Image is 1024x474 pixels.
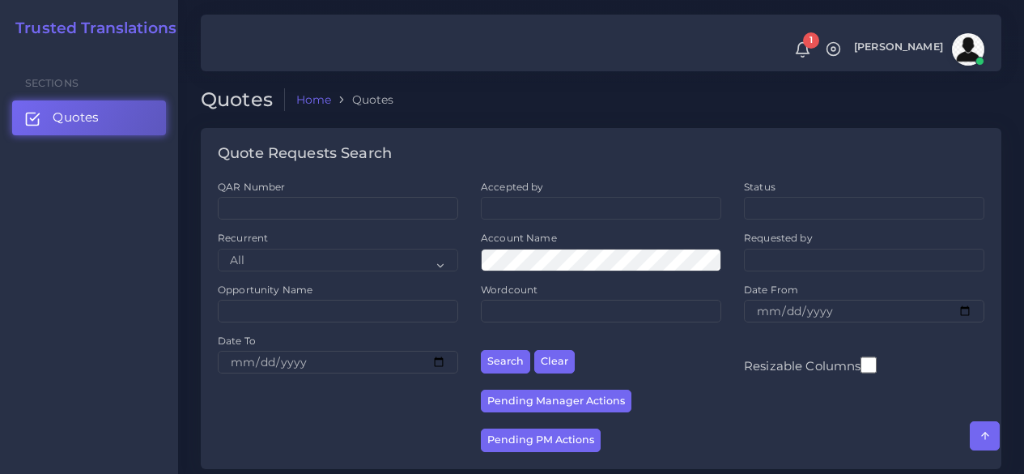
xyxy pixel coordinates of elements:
span: Sections [25,77,79,89]
img: avatar [952,33,984,66]
label: Opportunity Name [218,283,312,297]
label: Date To [218,334,256,348]
button: Pending Manager Actions [481,390,631,413]
a: 1 [788,41,817,58]
label: Resizable Columns [744,355,877,375]
button: Clear [534,350,575,374]
label: Accepted by [481,180,544,194]
label: Wordcount [481,283,537,297]
a: Trusted Translations [4,19,176,38]
a: Home [296,92,332,108]
h2: Quotes [201,88,285,112]
li: Quotes [331,92,393,108]
label: Status [744,180,775,194]
h4: Quote Requests Search [218,145,392,163]
button: Search [481,350,530,374]
label: QAR Number [218,180,285,194]
label: Requested by [744,231,813,245]
span: Quotes [53,109,99,126]
a: Quotes [12,100,166,135]
span: 1 [803,32,819,49]
button: Pending PM Actions [481,429,601,452]
label: Recurrent [218,231,268,245]
label: Date From [744,283,798,297]
label: Account Name [481,231,557,245]
input: Resizable Columns [860,355,877,375]
span: [PERSON_NAME] [854,42,943,53]
a: [PERSON_NAME]avatar [846,33,990,66]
